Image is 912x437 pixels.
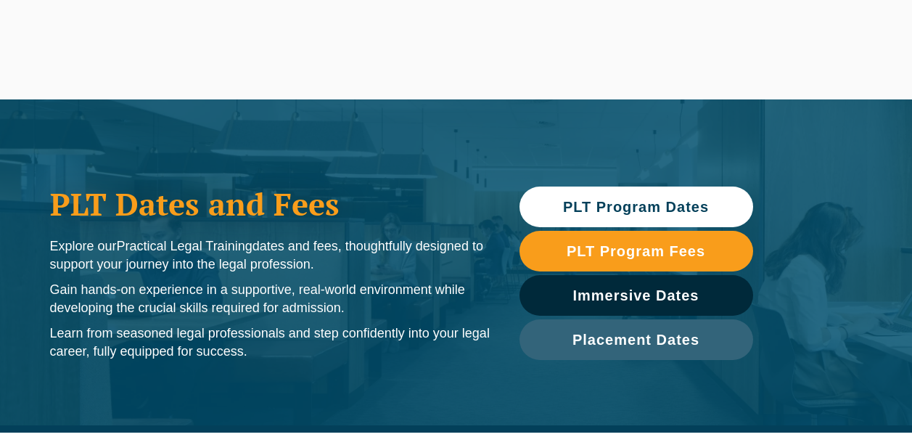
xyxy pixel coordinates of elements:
a: Placement Dates [519,319,753,360]
span: Placement Dates [572,332,699,347]
a: PLT Program Dates [519,187,753,227]
span: Immersive Dates [573,288,699,303]
p: Gain hands-on experience in a supportive, real-world environment while developing the crucial ski... [50,281,490,317]
a: Immersive Dates [519,275,753,316]
span: Practical Legal Training [117,239,252,253]
h1: PLT Dates and Fees [50,186,490,222]
span: PLT Program Fees [567,244,705,258]
p: Learn from seasoned legal professionals and step confidently into your legal career, fully equipp... [50,324,490,361]
p: Explore our dates and fees, thoughtfully designed to support your journey into the legal profession. [50,237,490,274]
span: PLT Program Dates [563,200,709,214]
a: PLT Program Fees [519,231,753,271]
